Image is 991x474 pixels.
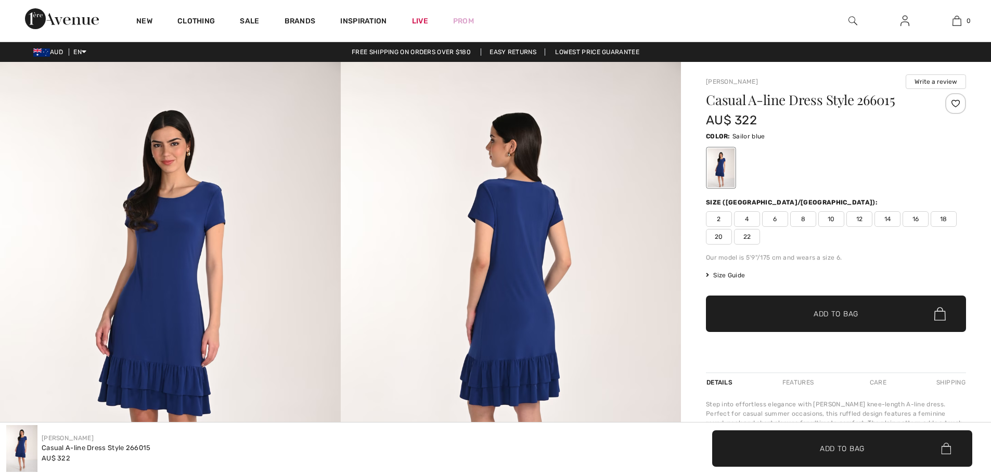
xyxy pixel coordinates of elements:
span: 8 [790,211,816,227]
img: search the website [848,15,857,27]
button: Add to Bag [706,296,966,332]
span: 6 [762,211,788,227]
a: Easy Returns [481,48,545,56]
a: Brands [285,17,316,28]
a: Live [412,16,428,27]
a: Lowest Price Guarantee [547,48,648,56]
a: New [136,17,152,28]
div: Care [861,373,895,392]
span: 2 [706,211,732,227]
span: AU$ 322 [42,454,70,462]
span: 18 [931,211,957,227]
a: 0 [931,15,982,27]
a: Prom [453,16,474,27]
span: AUD [33,48,67,56]
img: 1ère Avenue [25,8,99,29]
span: 0 [967,16,971,25]
span: 12 [846,211,872,227]
div: Features [774,373,822,392]
button: Add to Bag [712,430,972,467]
a: [PERSON_NAME] [42,434,94,442]
span: Add to Bag [814,309,858,319]
a: Clothing [177,17,215,28]
span: 22 [734,229,760,245]
span: 14 [874,211,900,227]
img: Bag.svg [941,443,951,454]
div: Step into effortless elegance with [PERSON_NAME] knee-length A-line dress. Perfect for casual sum... [706,400,966,446]
div: Casual A-line Dress Style 266015 [42,443,151,453]
span: 4 [734,211,760,227]
h1: Casual A-line Dress Style 266015 [706,93,923,107]
div: Our model is 5'9"/175 cm and wears a size 6. [706,253,966,262]
img: Australian Dollar [33,48,50,57]
span: 10 [818,211,844,227]
span: 16 [903,211,929,227]
a: Sale [240,17,259,28]
div: Size ([GEOGRAPHIC_DATA]/[GEOGRAPHIC_DATA]): [706,198,880,207]
span: EN [73,48,86,56]
a: [PERSON_NAME] [706,78,758,85]
div: Shipping [934,373,966,392]
span: Add to Bag [820,443,865,454]
span: Color: [706,133,730,140]
span: Sailor blue [732,133,765,140]
span: Size Guide [706,271,745,280]
span: AU$ 322 [706,113,757,127]
div: Sailor blue [707,148,735,187]
span: 20 [706,229,732,245]
span: Inspiration [340,17,387,28]
a: Sign In [892,15,918,28]
button: Write a review [906,74,966,89]
a: Free shipping on orders over $180 [343,48,479,56]
img: Casual A-Line Dress Style 266015 [6,425,37,472]
img: My Bag [953,15,961,27]
img: My Info [900,15,909,27]
div: Details [706,373,735,392]
img: Bag.svg [934,307,946,321]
